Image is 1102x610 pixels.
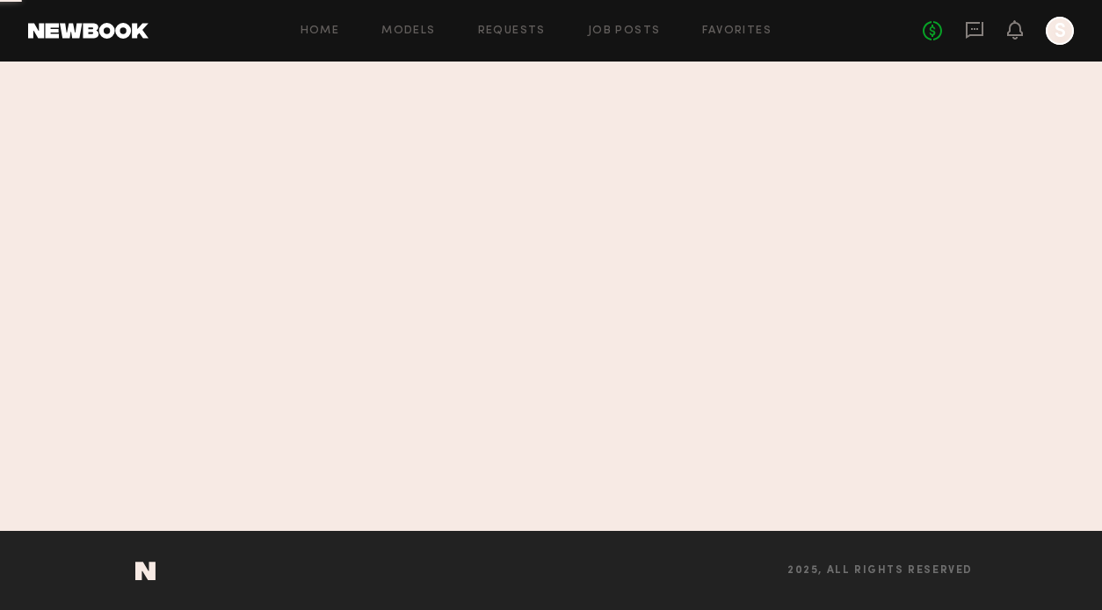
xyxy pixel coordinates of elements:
[301,25,340,37] a: Home
[588,25,661,37] a: Job Posts
[478,25,546,37] a: Requests
[1046,17,1074,45] a: S
[381,25,435,37] a: Models
[787,565,973,577] span: 2025, all rights reserved
[702,25,772,37] a: Favorites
